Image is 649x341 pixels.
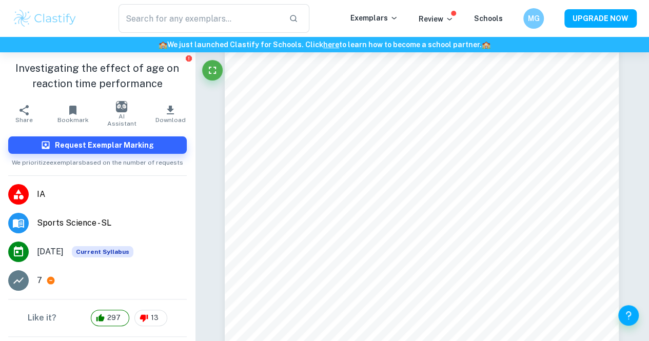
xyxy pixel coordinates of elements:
h6: Request Exemplar Marking [55,139,154,151]
a: Schools [474,14,503,23]
p: 7 [37,274,42,287]
button: Help and Feedback [618,305,639,326]
img: Clastify logo [12,8,77,29]
h6: We just launched Clastify for Schools. Click to learn how to become a school partner. [2,39,647,50]
div: 297 [91,310,129,326]
span: Bookmark [57,116,89,124]
span: Current Syllabus [72,246,133,257]
span: Download [155,116,186,124]
p: Exemplars [350,12,398,24]
span: [DATE] [37,246,64,258]
h6: MG [528,13,540,24]
button: Request Exemplar Marking [8,136,187,154]
div: 13 [134,310,167,326]
h1: Investigating the effect of age on reaction time performance [8,61,187,91]
button: Fullscreen [202,60,223,81]
button: Download [146,99,195,128]
span: 🏫 [159,41,167,49]
button: MG [523,8,544,29]
button: UPGRADE NOW [564,9,637,28]
img: AI Assistant [116,101,127,112]
span: Sports Science - SL [37,217,187,229]
a: here [323,41,339,49]
input: Search for any exemplars... [119,4,281,33]
button: Report issue [185,54,193,62]
button: Bookmark [49,99,97,128]
span: AI Assistant [104,113,140,127]
div: This exemplar is based on the current syllabus. Feel free to refer to it for inspiration/ideas wh... [72,246,133,257]
span: 13 [145,313,164,323]
span: IA [37,188,187,200]
span: We prioritize exemplars based on the number of requests [12,154,183,167]
span: 🏫 [482,41,490,49]
span: Share [15,116,33,124]
p: Review [419,13,454,25]
span: 297 [102,313,126,323]
h6: Like it? [28,312,56,324]
button: AI Assistant [97,99,146,128]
